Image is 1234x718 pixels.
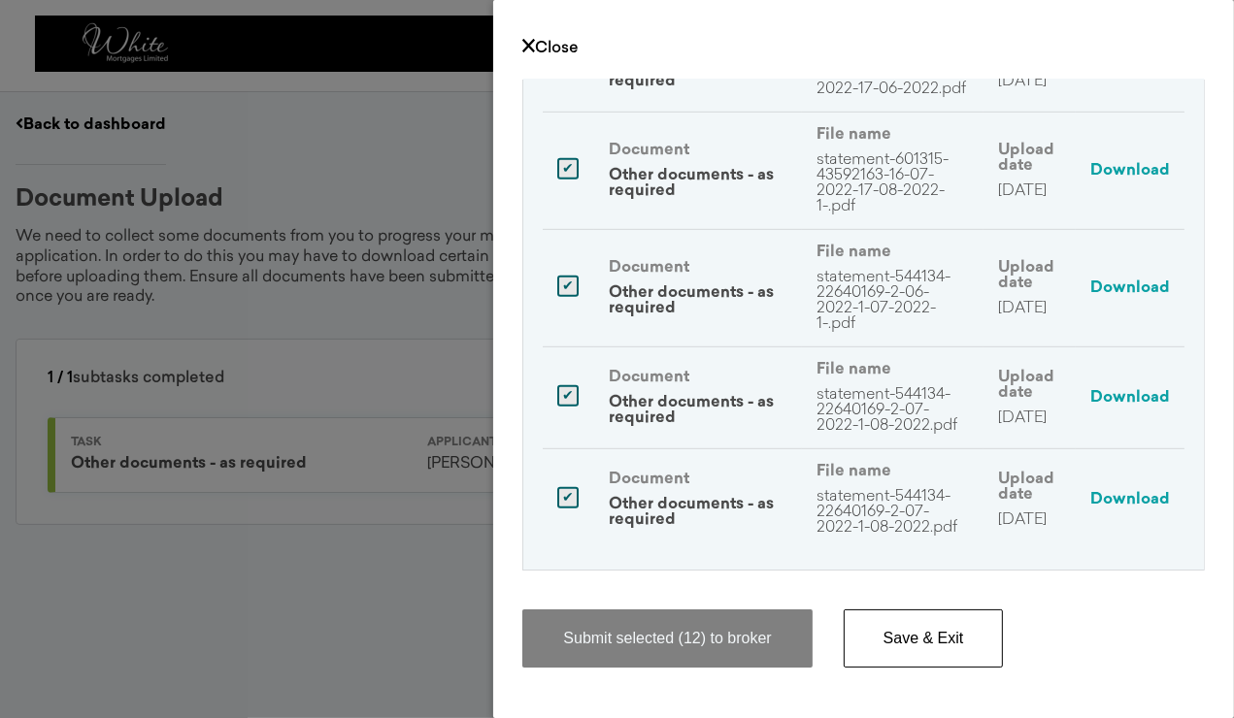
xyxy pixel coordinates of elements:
p: [DATE] [998,301,1061,316]
p: [DATE] [998,410,1061,426]
p: [DATE] [998,183,1061,199]
h4: Upload date [998,370,1061,410]
h4: Document [609,370,787,395]
p: Other documents - as required [609,168,787,199]
h4: File name [817,245,969,270]
p: statement-544134-22640169-2-07-2022-1-08-2022.pdf [817,489,969,536]
p: [DATE] [998,512,1061,528]
a: Download [1090,163,1170,179]
h4: Document [609,260,787,285]
p: Other documents - as required [609,285,787,316]
a: Download [1090,492,1170,507]
button: Submit selected (12) to broker [522,609,812,668]
button: Save & Exit [844,609,1004,668]
h4: Upload date [998,143,1061,183]
p: Other documents - as required [609,395,787,426]
a: Download [1090,280,1170,296]
p: statement-544134-22640169-2-06-2022-1-07-2022-1-.pdf [817,270,969,332]
h4: Upload date [998,260,1061,301]
h4: Upload date [998,472,1061,512]
p: statement-601315-43592163-16-07-2022-17-08-2022-1-.pdf [817,152,969,214]
h4: Document [609,472,787,497]
a: Close [522,41,579,56]
h4: Document [609,143,787,168]
p: statement-544134-22640169-2-07-2022-1-08-2022.pdf [817,387,969,434]
h4: File name [817,362,969,387]
p: [DATE] [998,74,1061,89]
h4: File name [817,127,969,152]
h4: File name [817,464,969,489]
a: Download [1090,390,1170,406]
p: Other documents - as required [609,497,787,528]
